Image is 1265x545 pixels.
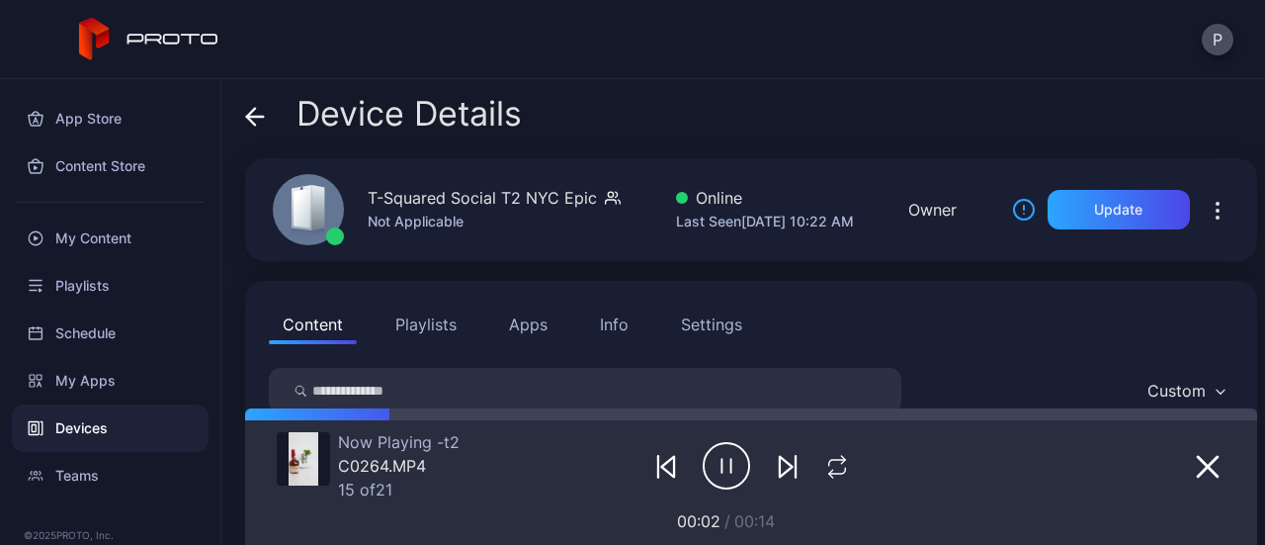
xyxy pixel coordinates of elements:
[681,313,742,336] div: Settings
[296,95,522,133] span: Device Details
[338,432,460,452] div: Now Playing
[1094,202,1142,218] div: Update
[586,305,642,344] button: Info
[600,313,629,336] div: Info
[437,432,460,452] span: t2
[734,511,775,531] span: 00:14
[1138,368,1233,413] button: Custom
[12,357,209,405] a: My Apps
[1147,381,1206,401] div: Custom
[12,452,209,500] a: Teams
[338,456,460,476] div: C0264.MP4
[12,142,209,190] a: Content Store
[12,95,209,142] a: App Store
[24,527,197,543] div: © 2025 PROTO, Inc.
[677,511,720,531] span: 00:02
[12,262,209,310] a: Playlists
[724,511,730,531] span: /
[1202,24,1233,55] button: P
[368,210,621,233] div: Not Applicable
[12,310,209,357] a: Schedule
[667,305,756,344] button: Settings
[676,210,854,233] div: Last Seen [DATE] 10:22 AM
[338,480,460,500] div: 15 of 21
[368,186,597,210] div: T-Squared Social T2 NYC Epic
[676,186,854,210] div: Online
[269,305,357,344] button: Content
[381,305,470,344] button: Playlists
[12,405,209,452] a: Devices
[495,305,561,344] button: Apps
[1048,190,1190,229] button: Update
[908,198,957,222] div: Owner
[12,215,209,262] a: My Content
